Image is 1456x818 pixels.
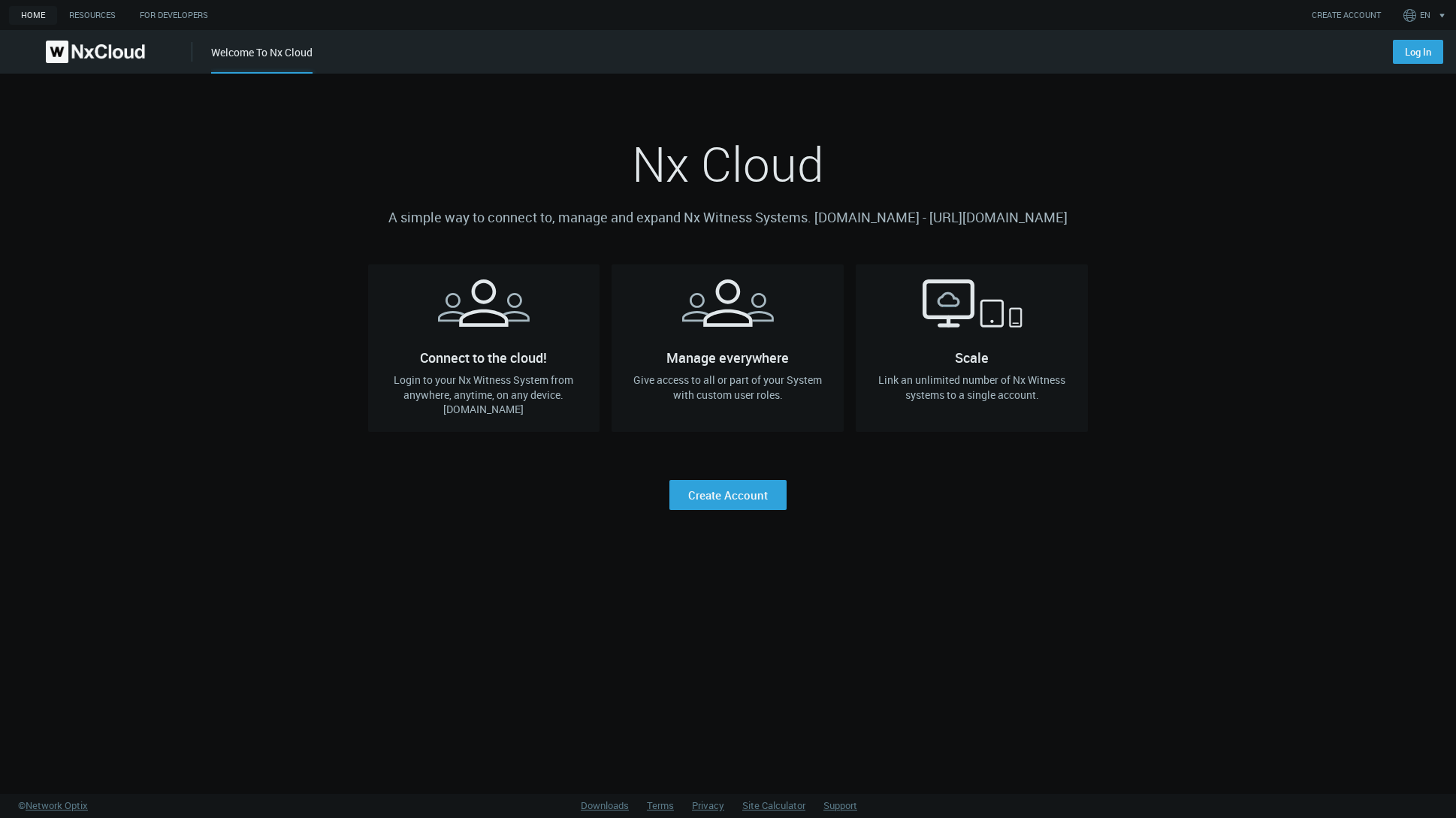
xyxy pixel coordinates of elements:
[647,798,674,812] a: Terms
[368,264,600,432] a: Connect to the cloud!Login to your Nx Witness System from anywhere, anytime, on any device. [DOMA...
[1420,9,1430,22] span: EN
[1400,3,1452,27] button: EN
[581,798,629,812] a: Downloads
[856,264,1088,358] h2: Scale
[368,207,1089,228] p: A simple way to connect to, manage and expand Nx Witness Systems. [DOMAIN_NAME] - [URL][DOMAIN_NAME]
[368,264,600,358] h2: Connect to the cloud!
[612,264,844,358] h2: Manage everywhere
[624,373,832,402] h4: Give access to all or part of your System with custom user roles.
[26,798,88,812] span: Network Optix
[823,798,857,812] a: Support
[692,798,724,812] a: Privacy
[18,798,88,813] a: ©Network Optix
[669,480,787,510] a: Create Account
[632,131,824,196] span: Nx Cloud
[211,44,313,74] div: Welcome To Nx Cloud
[856,264,1088,432] a: ScaleLink an unlimited number of Nx Witness systems to a single account.
[1312,9,1381,22] a: CREATE ACCOUNT
[46,41,145,63] img: Nx Cloud logo
[742,798,805,812] a: Site Calculator
[612,264,844,432] a: Manage everywhereGive access to all or part of your System with custom user roles.
[9,6,57,25] a: home
[57,6,128,25] a: Resources
[1393,40,1443,64] a: Log In
[128,6,220,25] a: For Developers
[380,373,588,417] h4: Login to your Nx Witness System from anywhere, anytime, on any device. [DOMAIN_NAME]
[868,373,1076,402] h4: Link an unlimited number of Nx Witness systems to a single account.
